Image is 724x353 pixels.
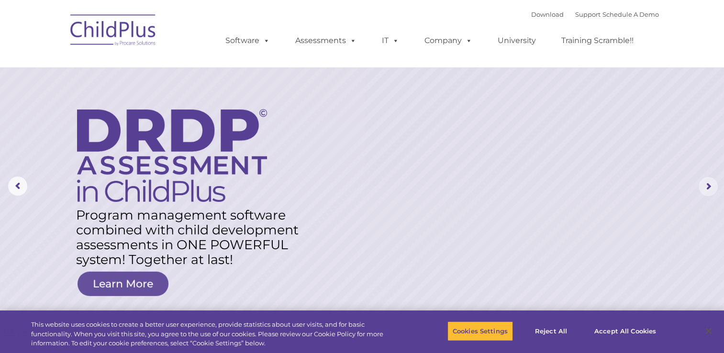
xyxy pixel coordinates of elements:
[77,109,267,202] img: DRDP Assessment in ChildPlus
[488,31,546,50] a: University
[78,272,168,296] a: Learn More
[602,11,659,18] a: Schedule A Demo
[447,321,513,341] button: Cookies Settings
[286,31,366,50] a: Assessments
[589,321,661,341] button: Accept All Cookies
[66,8,161,55] img: ChildPlus by Procare Solutions
[531,11,564,18] a: Download
[133,63,162,70] span: Last name
[531,11,659,18] font: |
[31,320,398,348] div: This website uses cookies to create a better user experience, provide statistics about user visit...
[133,102,174,110] span: Phone number
[415,31,482,50] a: Company
[575,11,601,18] a: Support
[216,31,279,50] a: Software
[372,31,409,50] a: IT
[76,208,308,267] rs-layer: Program management software combined with child development assessments in ONE POWERFUL system! T...
[552,31,643,50] a: Training Scramble!!
[698,320,719,342] button: Close
[521,321,581,341] button: Reject All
